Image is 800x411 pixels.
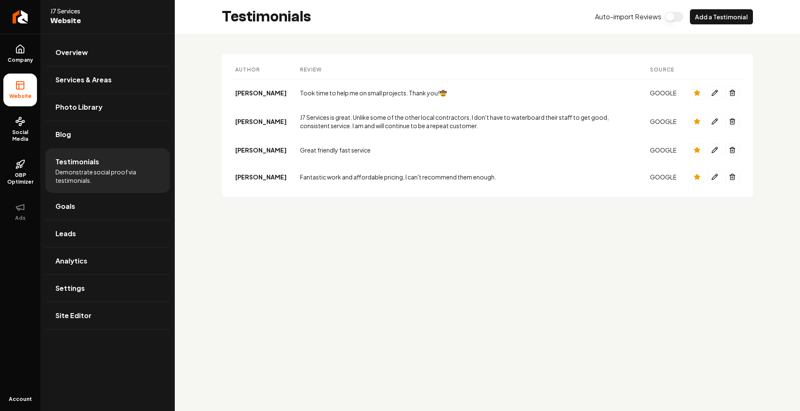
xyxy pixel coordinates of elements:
a: GBP Optimizer [3,153,37,192]
div: J7 Services is great. Unlike some of the other local contractors, I don't have to waterboard thei... [300,113,637,130]
a: Leads [45,220,170,247]
div: GOOGLE [650,146,676,154]
div: Took time to help me on small projects. Thank you!🤠 [300,89,637,97]
a: Analytics [45,248,170,274]
div: [PERSON_NAME] [235,146,287,154]
div: [PERSON_NAME] [235,173,287,181]
th: Author [229,61,293,79]
h2: Testimonials [222,8,311,25]
span: Photo Library [55,102,103,112]
span: Leads [55,229,76,239]
span: Account [9,396,32,403]
th: Review [293,61,643,79]
span: Services & Areas [55,75,112,85]
span: Blog [55,129,71,140]
div: GOOGLE [650,173,676,181]
a: Social Media [3,110,37,149]
button: Add a Testimonial [690,9,753,24]
div: Great friendly fast service [300,146,637,154]
span: GBP Optimizer [3,172,37,185]
span: Settings [55,283,85,293]
a: Settings [45,275,170,302]
span: Website [6,93,35,100]
span: Analytics [55,256,87,266]
a: Photo Library [45,94,170,121]
span: Overview [55,47,88,58]
a: Overview [45,39,170,66]
a: Site Editor [45,302,170,329]
a: Blog [45,121,170,148]
div: [PERSON_NAME] [235,117,287,126]
a: Company [3,37,37,70]
div: GOOGLE [650,89,676,97]
th: Source [643,61,683,79]
div: [PERSON_NAME] [235,89,287,97]
a: Goals [45,193,170,220]
span: Demonstrate social proof via testimonials. [55,168,160,184]
button: Ads [3,195,37,228]
img: Rebolt Logo [13,10,28,24]
div: Fantastic work and affordable pricing, I can't recommend them enough. [300,173,637,181]
div: GOOGLE [650,117,676,126]
span: Site Editor [55,311,92,321]
span: Ads [12,215,29,221]
span: J7 Services [50,7,145,15]
a: Services & Areas [45,66,170,93]
span: Goals [55,201,75,211]
span: Testimonials [55,157,99,167]
span: Auto-import Reviews [595,12,661,22]
span: Company [4,57,37,63]
span: Social Media [3,129,37,142]
span: Website [50,15,145,27]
